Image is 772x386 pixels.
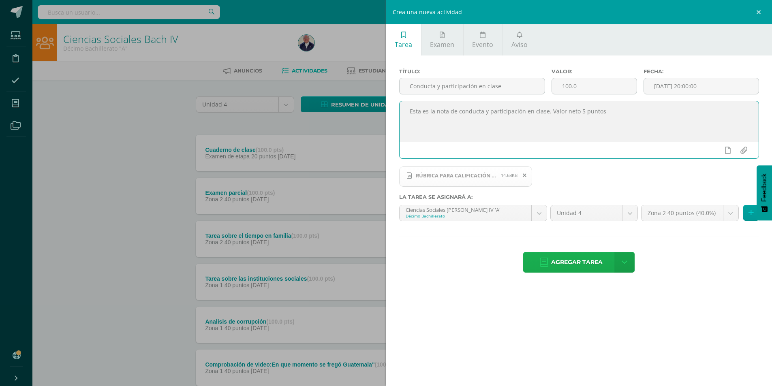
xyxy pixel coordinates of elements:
div: Décimo Bachillerato [406,213,526,219]
span: Examen [430,40,454,49]
span: Aviso [511,40,528,49]
label: Fecha: [644,68,759,75]
a: Aviso [503,24,536,55]
label: La tarea se asignará a: [399,194,759,200]
span: Unidad 4 [557,205,616,221]
input: Título [400,78,545,94]
label: Valor: [552,68,637,75]
span: Agregar tarea [551,252,603,272]
a: Evento [464,24,502,55]
span: Tarea [395,40,412,49]
span: Evento [472,40,493,49]
a: Unidad 4 [551,205,637,221]
label: Título: [399,68,545,75]
div: Ciencias Sociales [PERSON_NAME] IV 'A' [406,205,526,213]
input: Puntos máximos [552,78,636,94]
span: Zona 2 40 puntos (40.0%) [648,205,717,221]
a: Ciencias Sociales [PERSON_NAME] IV 'A'Décimo Bachillerato [400,205,547,221]
span: RÚBRICA PARA CALIFICACIÓN DE LA CONDUCTA.docx [399,166,532,187]
span: Remover archivo [518,171,532,180]
button: Feedback - Mostrar encuesta [757,165,772,220]
span: Feedback [761,173,768,202]
input: Fecha de entrega [644,78,759,94]
span: 14.68KB [501,172,518,178]
a: Zona 2 40 puntos (40.0%) [642,205,738,221]
span: RÚBRICA PARA CALIFICACIÓN DE LA CONDUCTA.docx [412,172,501,179]
a: Tarea [386,24,421,55]
a: Examen [421,24,463,55]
